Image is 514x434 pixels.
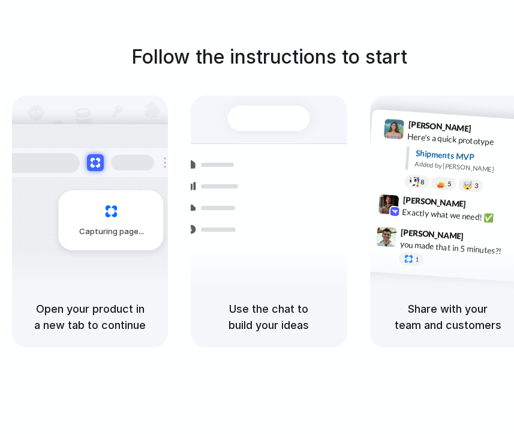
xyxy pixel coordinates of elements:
span: 1 [415,256,419,263]
span: 3 [474,182,478,189]
span: 9:42 AM [470,199,494,214]
span: 9:41 AM [475,124,500,138]
span: 5 [447,181,452,187]
h5: Use the chat to build your ideas [205,301,332,333]
span: [PERSON_NAME] [400,226,464,243]
h5: Open your product in a new tab to continue [26,301,154,333]
span: Capturing page [79,226,146,238]
span: [PERSON_NAME] [402,193,466,211]
span: 9:47 AM [467,232,492,246]
h1: Follow the instructions to start [131,43,407,71]
div: 🤯 [463,181,473,190]
span: 8 [420,179,425,185]
h5: Share with your team and customers [384,301,512,333]
span: [PERSON_NAME] [408,118,471,135]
